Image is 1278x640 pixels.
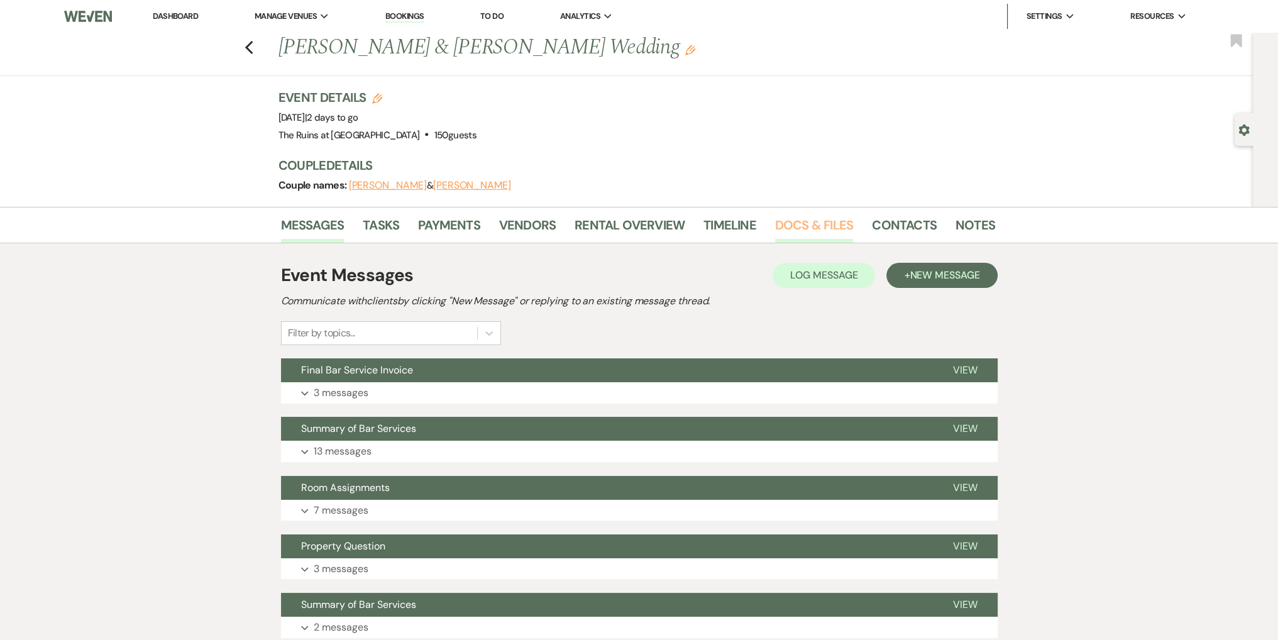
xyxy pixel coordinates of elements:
span: Room Assignments [301,481,390,494]
a: To Do [480,11,504,21]
span: Final Bar Service Invoice [301,363,413,377]
button: 7 messages [281,500,998,521]
button: 3 messages [281,558,998,580]
a: Rental Overview [575,215,685,243]
div: Filter by topics... [288,326,355,341]
button: 2 messages [281,617,998,638]
button: [PERSON_NAME] [349,180,427,190]
button: [PERSON_NAME] [433,180,511,190]
h3: Couple Details [278,157,983,174]
span: New Message [910,268,979,282]
button: +New Message [886,263,997,288]
span: 2 days to go [307,111,358,124]
h3: Event Details [278,89,476,106]
h1: [PERSON_NAME] & [PERSON_NAME] Wedding [278,33,842,63]
p: 3 messages [314,561,368,577]
span: Settings [1027,10,1062,23]
span: | [305,111,358,124]
button: View [933,358,998,382]
a: Messages [281,215,344,243]
button: Summary of Bar Services [281,417,933,441]
p: 2 messages [314,619,368,636]
a: Timeline [703,215,756,243]
p: 7 messages [314,502,368,519]
button: View [933,534,998,558]
span: View [953,481,978,494]
button: Room Assignments [281,476,933,500]
button: 3 messages [281,382,998,404]
span: Summary of Bar Services [301,422,416,435]
a: Vendors [499,215,556,243]
span: Analytics [560,10,600,23]
p: 13 messages [314,443,372,460]
a: Notes [956,215,995,243]
span: 150 guests [434,129,476,141]
button: Final Bar Service Invoice [281,358,933,382]
a: Tasks [363,215,399,243]
span: Couple names: [278,179,349,192]
span: & [349,179,511,192]
a: Payments [418,215,480,243]
button: View [933,593,998,617]
button: Open lead details [1238,123,1250,135]
span: Property Question [301,539,385,553]
a: Bookings [385,11,424,23]
button: View [933,417,998,441]
span: [DATE] [278,111,358,124]
button: Edit [685,44,695,55]
h1: Event Messages [281,262,414,289]
button: 13 messages [281,441,998,462]
button: Property Question [281,534,933,558]
img: Weven Logo [64,3,113,30]
a: Docs & Files [775,215,853,243]
button: View [933,476,998,500]
span: Summary of Bar Services [301,598,416,611]
span: View [953,539,978,553]
span: The Ruins at [GEOGRAPHIC_DATA] [278,129,420,141]
span: Manage Venues [255,10,317,23]
button: Log Message [773,263,875,288]
span: View [953,598,978,611]
a: Contacts [872,215,937,243]
span: Log Message [790,268,857,282]
p: 3 messages [314,385,368,401]
h2: Communicate with clients by clicking "New Message" or replying to an existing message thread. [281,294,998,309]
button: Summary of Bar Services [281,593,933,617]
span: View [953,363,978,377]
a: Dashboard [153,11,198,21]
span: View [953,422,978,435]
span: Resources [1130,10,1174,23]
